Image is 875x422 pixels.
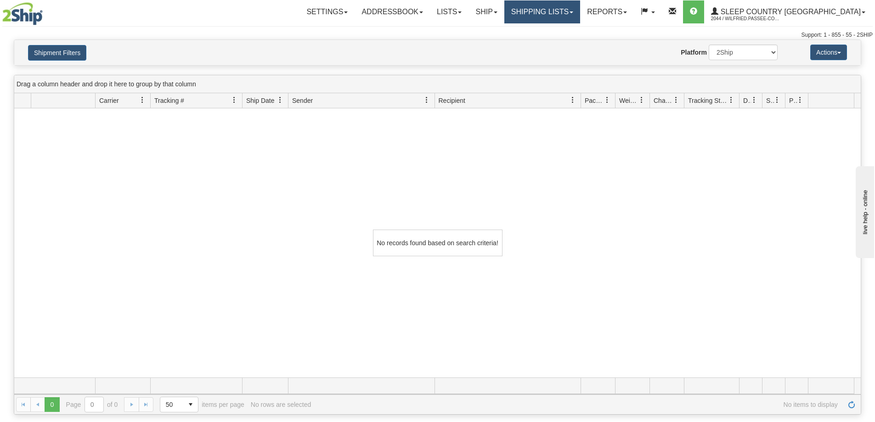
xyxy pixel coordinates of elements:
[183,397,198,412] span: select
[580,0,634,23] a: Reports
[226,92,242,108] a: Tracking # filter column settings
[373,230,502,256] div: No records found based on search criteria!
[28,45,86,61] button: Shipment Filters
[135,92,150,108] a: Carrier filter column settings
[718,8,861,16] span: Sleep Country [GEOGRAPHIC_DATA]
[585,96,604,105] span: Packages
[769,92,785,108] a: Shipment Issues filter column settings
[66,397,118,412] span: Page of 0
[681,48,707,57] label: Platform
[299,0,355,23] a: Settings
[99,96,119,105] span: Carrier
[272,92,288,108] a: Ship Date filter column settings
[419,92,435,108] a: Sender filter column settings
[844,397,859,412] a: Refresh
[469,0,504,23] a: Ship
[789,96,797,105] span: Pickup Status
[619,96,638,105] span: Weight
[711,14,780,23] span: 2044 / Wilfried.Passee-Coutrin
[439,96,465,105] span: Recipient
[292,96,313,105] span: Sender
[7,8,85,15] div: live help - online
[160,397,198,412] span: Page sizes drop down
[2,31,873,39] div: Support: 1 - 855 - 55 - 2SHIP
[45,397,59,412] span: Page 0
[2,2,43,25] img: logo2044.jpg
[634,92,649,108] a: Weight filter column settings
[154,96,184,105] span: Tracking #
[668,92,684,108] a: Charge filter column settings
[743,96,751,105] span: Delivery Status
[704,0,872,23] a: Sleep Country [GEOGRAPHIC_DATA] 2044 / Wilfried.Passee-Coutrin
[504,0,580,23] a: Shipping lists
[14,75,861,93] div: grid grouping header
[599,92,615,108] a: Packages filter column settings
[430,0,469,23] a: Lists
[565,92,581,108] a: Recipient filter column settings
[723,92,739,108] a: Tracking Status filter column settings
[810,45,847,60] button: Actions
[654,96,673,105] span: Charge
[746,92,762,108] a: Delivery Status filter column settings
[766,96,774,105] span: Shipment Issues
[160,397,244,412] span: items per page
[792,92,808,108] a: Pickup Status filter column settings
[317,401,838,408] span: No items to display
[355,0,430,23] a: Addressbook
[246,96,274,105] span: Ship Date
[166,400,178,409] span: 50
[688,96,728,105] span: Tracking Status
[251,401,311,408] div: No rows are selected
[854,164,874,258] iframe: chat widget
